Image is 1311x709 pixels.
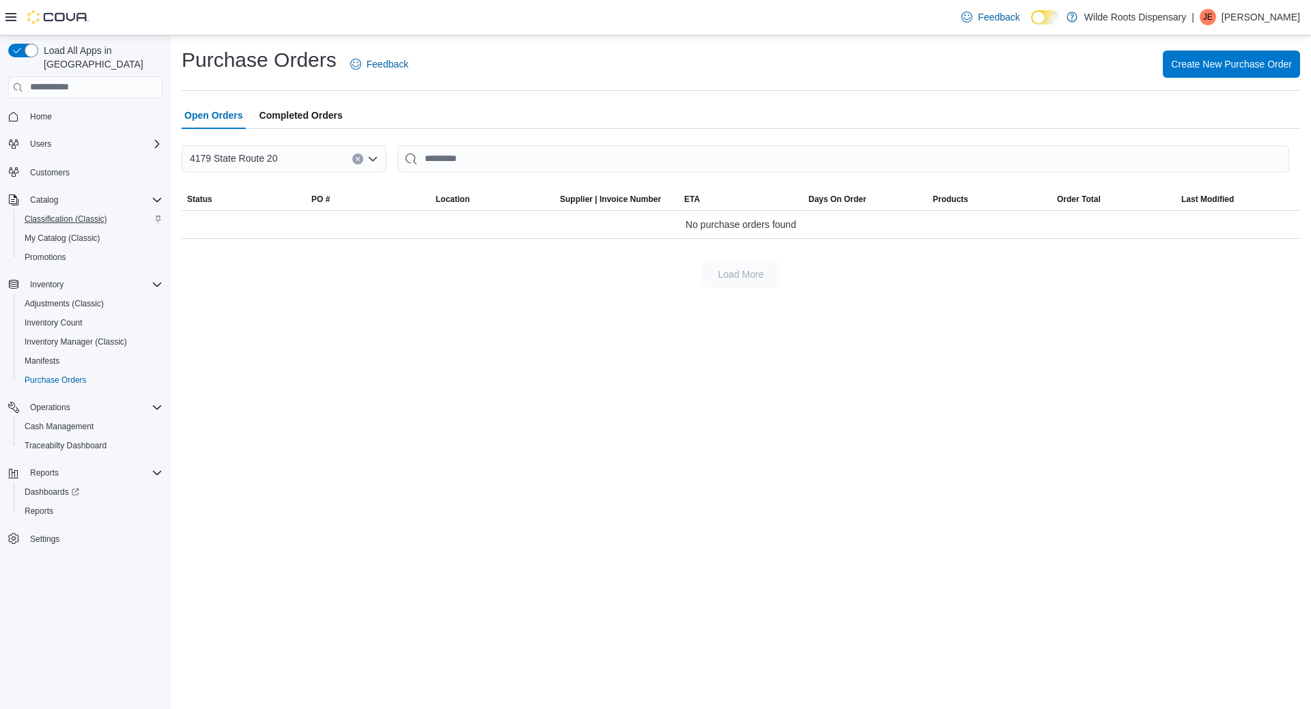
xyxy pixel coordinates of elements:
a: Cash Management [19,418,99,435]
button: Reports [3,463,168,482]
span: Reports [25,506,53,517]
button: Order Total [1052,188,1176,210]
span: Reports [25,465,163,481]
span: Purchase Orders [19,372,163,388]
span: Cash Management [25,421,94,432]
span: Users [25,136,163,152]
a: Traceabilty Dashboard [19,437,112,454]
span: Inventory [30,279,64,290]
span: Customers [30,167,70,178]
span: Cash Management [19,418,163,435]
p: [PERSON_NAME] [1222,9,1300,25]
span: Manifests [19,353,163,369]
span: Products [933,194,968,205]
button: Operations [25,399,76,416]
a: Dashboards [19,484,85,500]
a: Inventory Manager (Classic) [19,334,132,350]
button: Location [430,188,554,210]
button: Products [927,188,1052,210]
span: Adjustments (Classic) [25,298,104,309]
button: Catalog [3,190,168,209]
a: Inventory Count [19,315,88,331]
span: Traceabilty Dashboard [25,440,107,451]
button: Cash Management [14,417,168,436]
span: Manifests [25,356,59,366]
button: Open list of options [367,154,378,164]
a: Purchase Orders [19,372,92,388]
span: Users [30,139,51,149]
span: Load More [718,267,764,281]
span: ETA [684,194,700,205]
button: Last Modified [1176,188,1300,210]
span: Status [187,194,212,205]
a: Home [25,108,57,125]
span: Promotions [19,249,163,265]
button: ETA [679,188,803,210]
img: Cova [27,10,89,24]
a: Feedback [956,3,1025,31]
button: Days On Order [803,188,927,210]
button: Status [182,188,306,210]
span: Last Modified [1181,194,1234,205]
button: Catalog [25,192,64,208]
a: Dashboards [14,482,168,502]
span: Inventory Manager (Classic) [19,334,163,350]
span: Inventory [25,276,163,293]
span: Classification (Classic) [19,211,163,227]
span: Customers [25,163,163,180]
button: Adjustments (Classic) [14,294,168,313]
span: No purchase orders found [686,216,796,233]
span: Promotions [25,252,66,263]
a: Promotions [19,249,72,265]
span: Catalog [25,192,163,208]
span: Operations [25,399,163,416]
button: Reports [14,502,168,521]
button: Manifests [14,351,168,371]
span: Operations [30,402,70,413]
span: Home [30,111,52,122]
span: Feedback [978,10,1019,24]
button: Settings [3,529,168,549]
span: Open Orders [184,102,243,129]
button: Inventory Count [14,313,168,332]
button: Purchase Orders [14,371,168,390]
button: Users [25,136,57,152]
span: Traceabilty Dashboard [19,437,163,454]
span: Settings [25,530,163,547]
span: JE [1203,9,1213,25]
span: Order Total [1057,194,1101,205]
span: PO # [311,194,330,205]
span: Supplier | Invoice Number [560,194,661,205]
div: Joe Ennis [1200,9,1216,25]
span: Location [436,194,470,205]
button: Classification (Classic) [14,209,168,229]
a: Classification (Classic) [19,211,113,227]
span: Reports [30,467,59,478]
span: Create New Purchase Order [1171,57,1292,71]
p: Wilde Roots Dispensary [1084,9,1186,25]
button: PO # [306,188,430,210]
button: Operations [3,398,168,417]
button: Inventory [3,275,168,294]
a: Reports [19,503,59,519]
input: Dark Mode [1031,10,1060,25]
span: 4179 State Route 20 [190,150,277,167]
nav: Complex example [8,101,163,584]
button: Clear input [352,154,363,164]
span: Settings [30,534,59,545]
p: | [1192,9,1194,25]
a: Settings [25,531,65,547]
span: Inventory Count [25,317,83,328]
button: Home [3,106,168,126]
span: Dashboards [19,484,163,500]
button: Supplier | Invoice Number [554,188,679,210]
a: Customers [25,164,75,181]
span: Completed Orders [259,102,343,129]
span: Inventory Manager (Classic) [25,336,127,347]
button: Promotions [14,248,168,267]
span: Dashboards [25,487,79,497]
span: My Catalog (Classic) [25,233,100,244]
button: Users [3,134,168,154]
button: Traceabilty Dashboard [14,436,168,455]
